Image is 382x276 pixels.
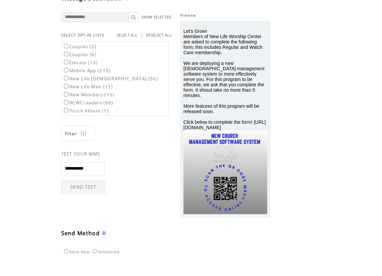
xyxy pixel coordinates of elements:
label: Elevate (16) [63,60,98,66]
span: TEST YOUR MMS [61,151,100,157]
img: help.gif [100,231,106,235]
a: DESELECT ALL [146,33,172,37]
label: Scheduled [91,250,120,254]
a: Filter [61,126,95,141]
span: Preview [180,13,196,18]
input: New Life Men (13) [64,84,68,88]
input: Elevate (16) [64,60,68,64]
label: Send Now [62,250,90,254]
input: Couples (2) [64,44,68,48]
label: Youth Ablaze (1) [63,108,109,114]
label: New Members (15) [63,92,114,98]
span: SELECT OPT-IN LISTS [61,33,104,37]
label: New Life Men (13) [63,84,113,90]
label: Mobile App (219) [63,68,111,74]
a: SHOW SELECTED [142,15,172,19]
input: Mobile App (219) [64,68,68,72]
img: filters.png [80,126,86,141]
input: NLWCLeaders (68) [64,100,68,104]
a: SELECT ALL [117,33,138,37]
span: Show filters [65,131,77,136]
input: Youth Ablaze (1) [64,108,68,112]
a: SEND TEST [61,180,105,194]
span: Let's Grow! Members of New Life Worship Center are asked to complete the following form; this inc... [183,28,266,130]
label: NLWCLeaders (68) [63,100,113,106]
input: Couples (6) [64,52,68,56]
input: Scheduled [93,249,97,253]
label: Couples (6) [63,52,97,58]
input: New Members (15) [64,92,68,96]
span: Send Method [61,229,100,237]
input: Send Now [64,249,68,253]
span: | [141,32,143,38]
input: New Life [DEMOGRAPHIC_DATA] (56) [64,76,68,80]
label: Couples (2) [63,43,97,50]
label: New Life [DEMOGRAPHIC_DATA] (56) [63,76,158,82]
